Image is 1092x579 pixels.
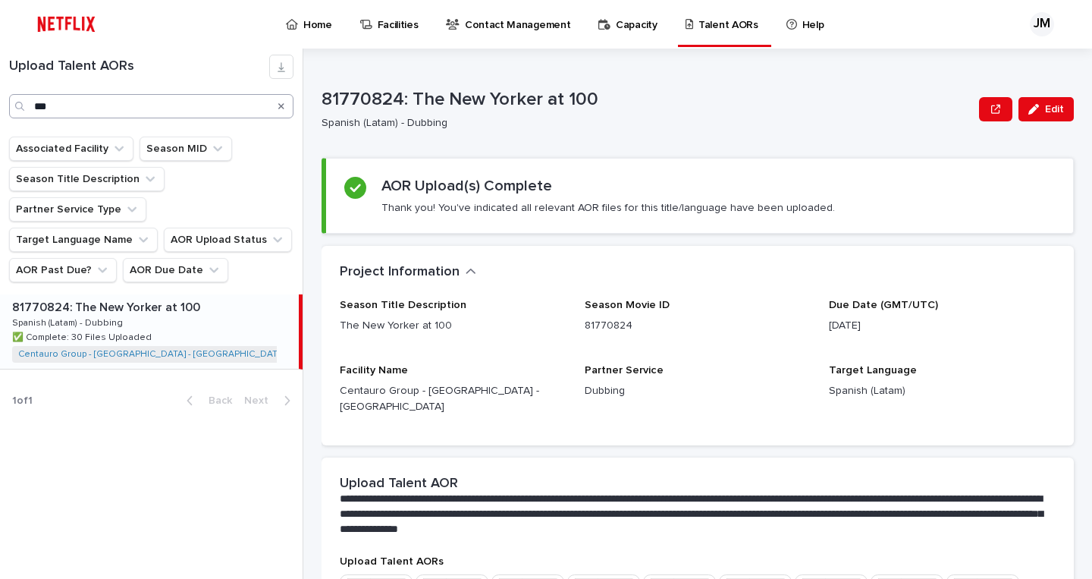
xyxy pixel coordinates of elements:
input: Search [9,94,293,118]
button: Next [238,394,303,408]
span: Edit [1045,104,1064,115]
button: Associated Facility [9,137,133,161]
a: Centauro Group - [GEOGRAPHIC_DATA] - [GEOGRAPHIC_DATA] [18,349,285,360]
span: Facility Name [340,365,408,376]
img: ifQbXi3ZQGMSEF7WDB7W [30,9,102,39]
p: ✅ Complete: 30 Files Uploaded [12,329,155,343]
span: Season Title Description [340,300,466,310]
p: [DATE] [829,318,1056,334]
span: Due Date (GMT/UTC) [829,300,938,310]
span: Partner Service [585,365,664,376]
p: Spanish (Latam) [829,383,1056,399]
p: Centauro Group - [GEOGRAPHIC_DATA] - [GEOGRAPHIC_DATA] [340,383,566,415]
span: Target Language [829,365,917,376]
p: The New Yorker at 100 [340,318,566,334]
p: Dubbing [585,383,811,399]
p: Thank you! You've indicated all relevant AOR files for this title/language have been uploaded. [381,201,835,215]
div: JM [1030,12,1054,36]
button: AOR Due Date [123,258,228,282]
button: Season MID [140,137,232,161]
h2: Project Information [340,264,460,281]
h2: Upload Talent AOR [340,476,458,492]
span: Season Movie ID [585,300,670,310]
button: AOR Past Due? [9,258,117,282]
button: Project Information [340,264,476,281]
p: 81770824: The New Yorker at 100 [322,89,973,111]
p: 81770824 [585,318,811,334]
button: Target Language Name [9,228,158,252]
p: 81770824: The New Yorker at 100 [12,297,203,315]
button: Partner Service Type [9,197,146,222]
h1: Upload Talent AORs [9,58,269,75]
button: Back [174,394,238,408]
h2: AOR Upload(s) Complete [381,177,552,195]
span: Back [199,395,232,406]
button: AOR Upload Status [164,228,292,252]
span: Upload Talent AORs [340,556,444,567]
button: Edit [1018,97,1074,121]
p: Spanish (Latam) - Dubbing [12,315,126,329]
button: Season Title Description [9,167,165,191]
span: Next [244,395,278,406]
p: Spanish (Latam) - Dubbing [322,117,967,130]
